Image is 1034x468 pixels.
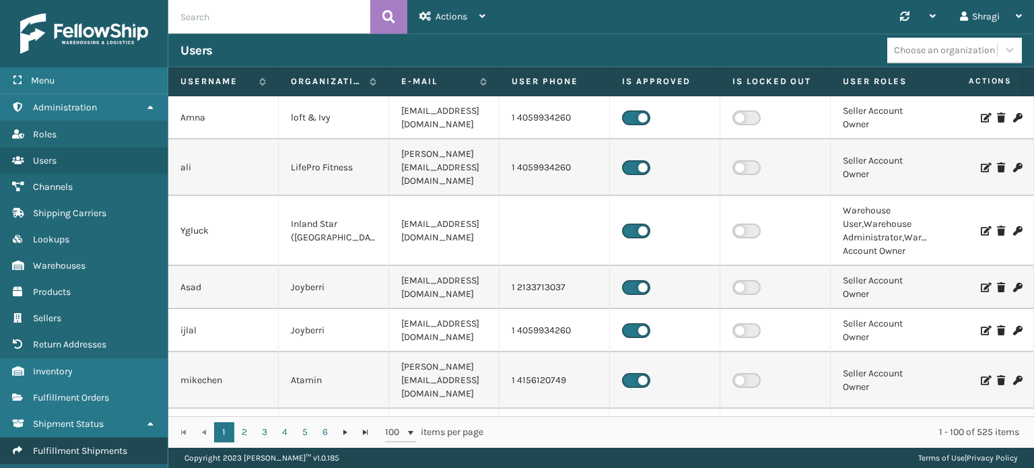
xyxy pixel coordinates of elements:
[831,309,941,352] td: Seller Account Owner
[180,42,213,59] h3: Users
[499,409,610,465] td: 1 3232876943
[291,75,363,88] label: Organization
[499,139,610,196] td: 1 4059934260
[33,260,85,271] span: Warehouses
[1013,326,1021,335] i: Change Password
[355,422,376,442] a: Go to the last page
[385,422,483,442] span: items per page
[33,312,61,324] span: Sellers
[843,75,928,88] label: User Roles
[389,409,499,465] td: [PERSON_NAME][EMAIL_ADDRESS][DOMAIN_NAME]
[168,266,279,309] td: Asad
[168,96,279,139] td: Amna
[997,376,1005,385] i: Delete
[31,75,55,86] span: Menu
[981,376,989,385] i: Edit
[967,453,1018,463] a: Privacy Policy
[831,139,941,196] td: Seller Account Owner
[831,352,941,409] td: Seller Account Owner
[279,266,389,309] td: Joyberri
[33,207,106,219] span: Shipping Carriers
[33,102,97,113] span: Administration
[831,409,941,465] td: Warehouse Administrator,Warehouse Account Owner
[997,226,1005,236] i: Delete
[1013,376,1021,385] i: Change Password
[981,113,989,123] i: Edit
[997,163,1005,172] i: Delete
[732,75,818,88] label: Is Locked Out
[436,11,467,22] span: Actions
[499,309,610,352] td: 1 4059934260
[168,309,279,352] td: ijlal
[315,422,335,442] a: 6
[926,70,1020,92] span: Actions
[33,418,104,430] span: Shipment Status
[279,196,389,266] td: Inland Star ([GEOGRAPHIC_DATA])
[1013,226,1021,236] i: Change Password
[184,448,339,468] p: Copyright 2023 [PERSON_NAME]™ v 1.0.185
[279,139,389,196] td: LifePro Fitness
[997,283,1005,292] i: Delete
[275,422,295,442] a: 4
[389,196,499,266] td: [EMAIL_ADDRESS][DOMAIN_NAME]
[981,283,989,292] i: Edit
[389,139,499,196] td: [PERSON_NAME][EMAIL_ADDRESS][DOMAIN_NAME]
[499,266,610,309] td: 1 2133713037
[1013,113,1021,123] i: Change Password
[33,366,73,377] span: Inventory
[254,422,275,442] a: 3
[981,163,989,172] i: Edit
[168,139,279,196] td: ali
[214,422,234,442] a: 1
[279,309,389,352] td: Joyberri
[33,286,71,298] span: Products
[981,326,989,335] i: Edit
[894,43,995,57] div: Choose an organization
[918,448,1018,468] div: |
[33,234,69,245] span: Lookups
[512,75,597,88] label: User phone
[168,409,279,465] td: [PERSON_NAME]
[33,392,109,403] span: Fulfillment Orders
[499,96,610,139] td: 1 4059934260
[33,339,106,350] span: Return Addresses
[335,422,355,442] a: Go to the next page
[295,422,315,442] a: 5
[33,129,57,140] span: Roles
[385,426,405,439] span: 100
[831,266,941,309] td: Seller Account Owner
[997,326,1005,335] i: Delete
[831,196,941,266] td: Warehouse User,Warehouse Administrator,Warehouse Account Owner
[389,266,499,309] td: [EMAIL_ADDRESS][DOMAIN_NAME]
[279,409,389,465] td: [PERSON_NAME] (Ironlink Logistics)
[622,75,708,88] label: Is Approved
[389,96,499,139] td: [EMAIL_ADDRESS][DOMAIN_NAME]
[389,352,499,409] td: [PERSON_NAME][EMAIL_ADDRESS][DOMAIN_NAME]
[33,155,57,166] span: Users
[997,113,1005,123] i: Delete
[831,96,941,139] td: Seller Account Owner
[1013,283,1021,292] i: Change Password
[1013,163,1021,172] i: Change Password
[389,309,499,352] td: [EMAIL_ADDRESS][DOMAIN_NAME]
[180,75,252,88] label: Username
[20,13,148,54] img: logo
[499,352,610,409] td: 1 4156120749
[340,427,351,438] span: Go to the next page
[279,96,389,139] td: loft & Ivy
[168,196,279,266] td: Ygluck
[279,352,389,409] td: Atamin
[168,352,279,409] td: mikechen
[234,422,254,442] a: 2
[33,181,73,193] span: Channels
[981,226,989,236] i: Edit
[502,426,1019,439] div: 1 - 100 of 525 items
[401,75,473,88] label: E-mail
[918,453,965,463] a: Terms of Use
[33,445,127,457] span: Fulfillment Shipments
[360,427,371,438] span: Go to the last page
